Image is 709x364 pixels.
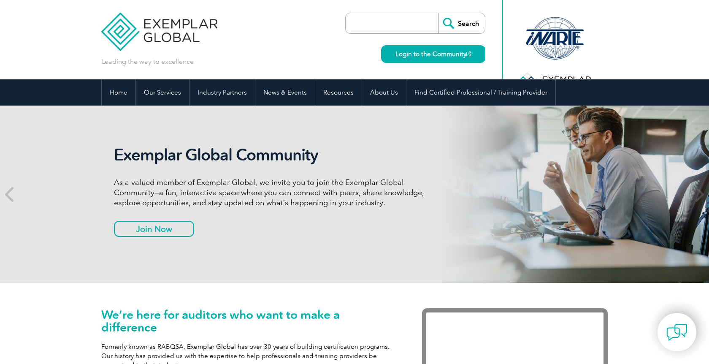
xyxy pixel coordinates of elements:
input: Search [438,13,485,33]
p: As a valued member of Exemplar Global, we invite you to join the Exemplar Global Community—a fun,... [114,177,430,208]
a: Home [102,79,135,106]
a: News & Events [255,79,315,106]
img: contact-chat.png [666,322,687,343]
p: Leading the way to excellence [101,57,194,66]
a: Industry Partners [189,79,255,106]
a: Resources [315,79,362,106]
a: About Us [362,79,406,106]
h2: Exemplar Global Community [114,145,430,165]
a: Our Services [136,79,189,106]
img: open_square.png [466,52,471,56]
h1: We’re here for auditors who want to make a difference [101,308,397,334]
a: Login to the Community [381,45,485,63]
a: Join Now [114,221,194,237]
a: Find Certified Professional / Training Provider [406,79,555,106]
